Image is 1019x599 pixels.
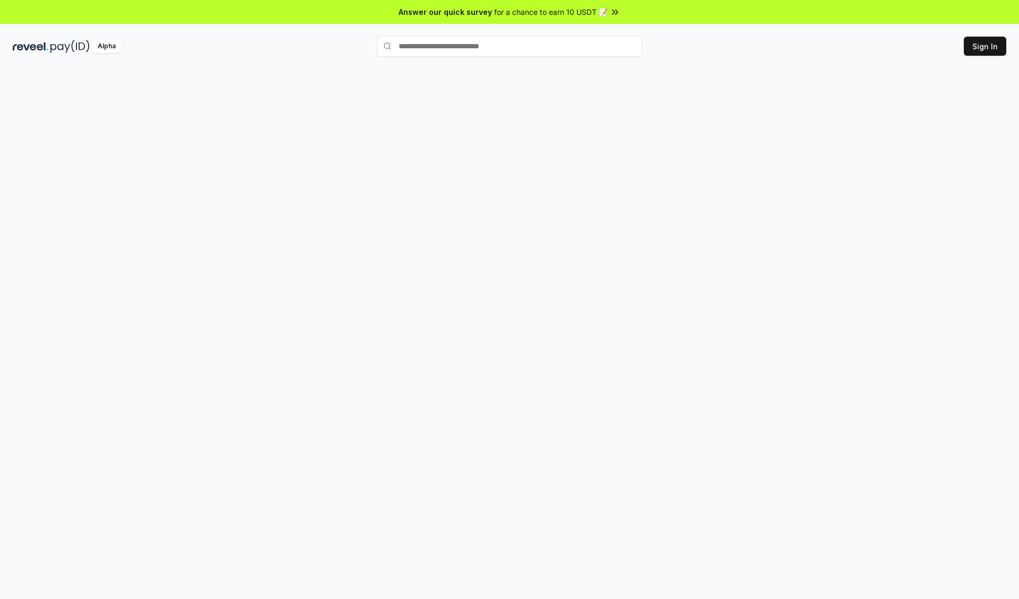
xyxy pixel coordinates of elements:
span: Answer our quick survey [399,6,492,18]
span: for a chance to earn 10 USDT 📝 [494,6,608,18]
img: pay_id [50,40,90,53]
div: Alpha [92,40,122,53]
button: Sign In [964,37,1006,56]
img: reveel_dark [13,40,48,53]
